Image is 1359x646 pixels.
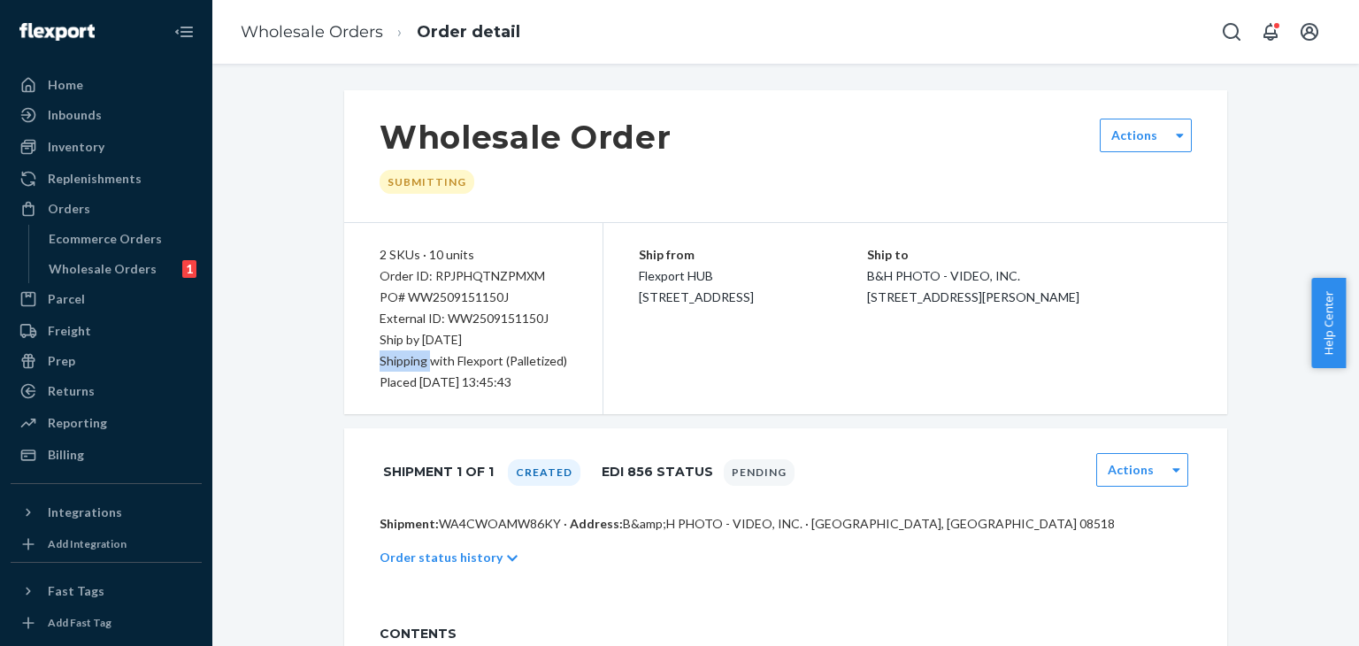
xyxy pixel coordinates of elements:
label: Actions [1111,127,1157,144]
div: Fast Tags [48,582,104,600]
ol: breadcrumbs [226,6,534,58]
button: Integrations [11,498,202,527]
div: Integrations [48,504,122,521]
div: Ecommerce Orders [49,230,162,248]
span: CONTENTS [380,625,1192,642]
a: Add Fast Tag [11,612,202,634]
label: Actions [1108,461,1154,479]
div: Prep [48,352,75,370]
a: Orders [11,195,202,223]
a: Reporting [11,409,202,437]
span: Address: [570,516,623,531]
button: Open Search Box [1214,14,1249,50]
a: Home [11,71,202,99]
div: Billing [48,446,84,464]
a: Replenishments [11,165,202,193]
a: Add Integration [11,534,202,555]
div: Add Integration [48,536,127,551]
h1: EDI 856 Status [602,453,713,490]
div: Inbounds [48,106,102,124]
div: Submitting [380,170,474,194]
div: Freight [48,322,91,340]
a: Inbounds [11,101,202,129]
div: Inventory [48,138,104,156]
h1: Shipment 1 of 1 [383,453,494,490]
span: Flexport HUB [STREET_ADDRESS] [639,268,754,304]
h1: Wholesale Order [380,119,672,156]
span: Shipment: [380,516,439,531]
div: PO# WW2509151150J [380,287,567,308]
div: External ID: WW2509151150J [380,308,567,329]
div: Home [48,76,83,94]
div: 2 SKUs · 10 units [380,244,567,265]
a: Freight [11,317,202,345]
p: Ship from [639,244,867,265]
div: Add Fast Tag [48,615,111,630]
div: Replenishments [48,170,142,188]
a: Inventory [11,133,202,161]
a: Billing [11,441,202,469]
button: Close Navigation [166,14,202,50]
a: Order detail [417,22,520,42]
span: B&H PHOTO - VIDEO, INC. [STREET_ADDRESS][PERSON_NAME] [867,268,1079,304]
div: Parcel [48,290,85,308]
p: Shipping with Flexport (Palletized) [380,350,567,372]
p: Order status history [380,549,503,566]
a: Prep [11,347,202,375]
div: 1 [182,260,196,278]
div: Order ID: RPJPHQTNZPMXM [380,265,567,287]
p: WA4CWOAMW86KY · B&amp;H PHOTO - VIDEO, INC. · [GEOGRAPHIC_DATA], [GEOGRAPHIC_DATA] 08518 [380,515,1192,533]
div: Reporting [48,414,107,432]
a: Returns [11,377,202,405]
a: Wholesale Orders [241,22,383,42]
a: Parcel [11,285,202,313]
button: Open notifications [1253,14,1288,50]
a: Ecommerce Orders [40,225,203,253]
img: Flexport logo [19,23,95,41]
div: Returns [48,382,95,400]
div: Orders [48,200,90,218]
div: Placed [DATE] 13:45:43 [380,372,567,393]
div: Pending [724,459,795,486]
p: Ship by [DATE] [380,329,567,350]
a: Wholesale Orders1 [40,255,203,283]
div: Created [508,459,580,486]
button: Open account menu [1292,14,1327,50]
button: Help Center [1311,278,1346,368]
button: Fast Tags [11,577,202,605]
p: Ship to [867,244,1193,265]
div: Wholesale Orders [49,260,157,278]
